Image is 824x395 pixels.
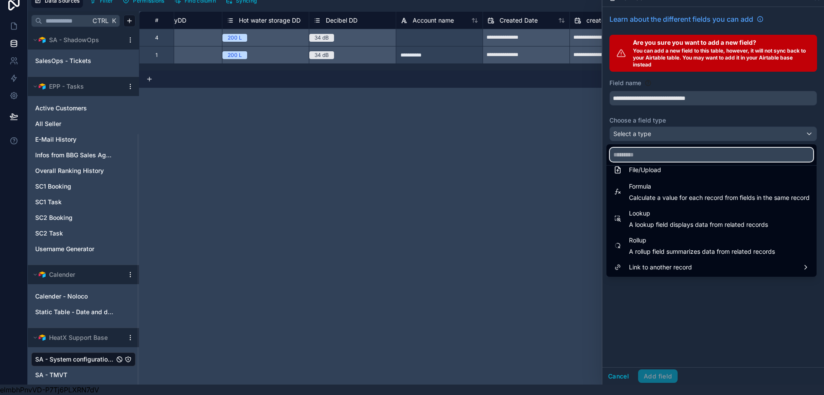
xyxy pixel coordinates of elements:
[35,166,104,175] span: Overall Ranking History
[49,36,99,44] span: SA - ShadowOps
[31,242,136,256] div: Username Generator
[35,308,114,316] a: Static Table - Date and day
[35,355,114,364] a: SA - System configurations
[629,247,775,256] span: A rollup field summarizes data from related records
[49,333,108,342] span: HeatX Support Base
[314,51,329,59] div: 34 dB
[35,229,63,238] span: SC2 Task
[35,371,114,379] a: SA - TMVT
[35,198,62,206] span: SC1 Task
[35,56,114,65] a: SalesOps - Tickets
[35,292,114,301] a: Calender - Noloco
[39,83,46,90] img: Airtable Logo
[35,104,114,113] a: Active Customers
[31,332,123,344] button: Airtable LogoHeatX Support Base
[31,117,136,131] div: All Seller
[35,151,114,159] a: Infos from BBG Sales Agencies
[35,135,76,144] span: E-Mail History
[228,34,242,42] div: 200 L
[314,34,329,42] div: 34 dB
[31,164,136,178] div: Overall Ranking History
[35,135,114,144] a: E-Mail History
[31,80,123,93] button: Airtable LogoEPP - Tasks
[31,54,136,68] div: SalesOps - Tickets
[500,16,538,25] span: Created Date
[629,193,810,202] span: Calculate a value for each record from fields in the same record
[31,133,136,146] div: E-Mail History
[413,16,454,25] span: Account name
[31,305,136,319] div: Static Table - Date and day
[31,368,136,382] div: SA - TMVT
[31,211,136,225] div: SC2 Booking
[35,182,71,191] span: SC1 Booking
[239,16,301,25] span: Hot water storage DD
[39,37,46,43] img: Airtable Logo
[39,271,46,278] img: Airtable Logo
[39,334,46,341] img: Airtable Logo
[35,119,61,128] span: All Seller
[31,148,136,162] div: Infos from BBG Sales Agencies
[629,235,775,246] span: Rollup
[31,289,136,303] div: Calender - Noloco
[35,371,67,379] span: SA - TMVT
[629,181,810,192] span: Formula
[146,17,167,23] div: #
[35,104,87,113] span: Active Customers
[35,292,88,301] span: Calender - Noloco
[35,213,114,222] a: SC2 Booking
[35,182,114,191] a: SC1 Booking
[228,51,242,59] div: 200 L
[629,262,692,272] span: Link to another record
[156,52,158,59] div: 1
[35,213,73,222] span: SC2 Booking
[35,229,114,238] a: SC2 Task
[35,245,114,253] a: Username Generator
[629,165,661,175] span: File/Upload
[31,34,123,46] button: Airtable LogoSA - ShadowOps
[586,16,616,25] span: created at
[35,198,114,206] a: SC1 Task
[629,220,768,229] span: A lookup field displays data from related records
[49,270,75,279] span: Calender
[31,226,136,240] div: SC2 Task
[31,101,136,115] div: Active Customers
[31,179,136,193] div: SC1 Booking
[111,18,117,24] span: K
[35,119,114,128] a: All Seller
[35,166,114,175] a: Overall Ranking History
[31,352,136,366] div: SA - System configurations
[35,245,94,253] span: Username Generator
[49,82,84,91] span: EPP - Tasks
[31,195,136,209] div: SC1 Task
[629,208,768,219] span: Lookup
[326,16,357,25] span: Decibel DD
[31,269,123,281] button: Airtable LogoCalender
[155,34,159,41] div: 4
[35,56,91,65] span: SalesOps - Tickets
[92,15,109,26] span: Ctrl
